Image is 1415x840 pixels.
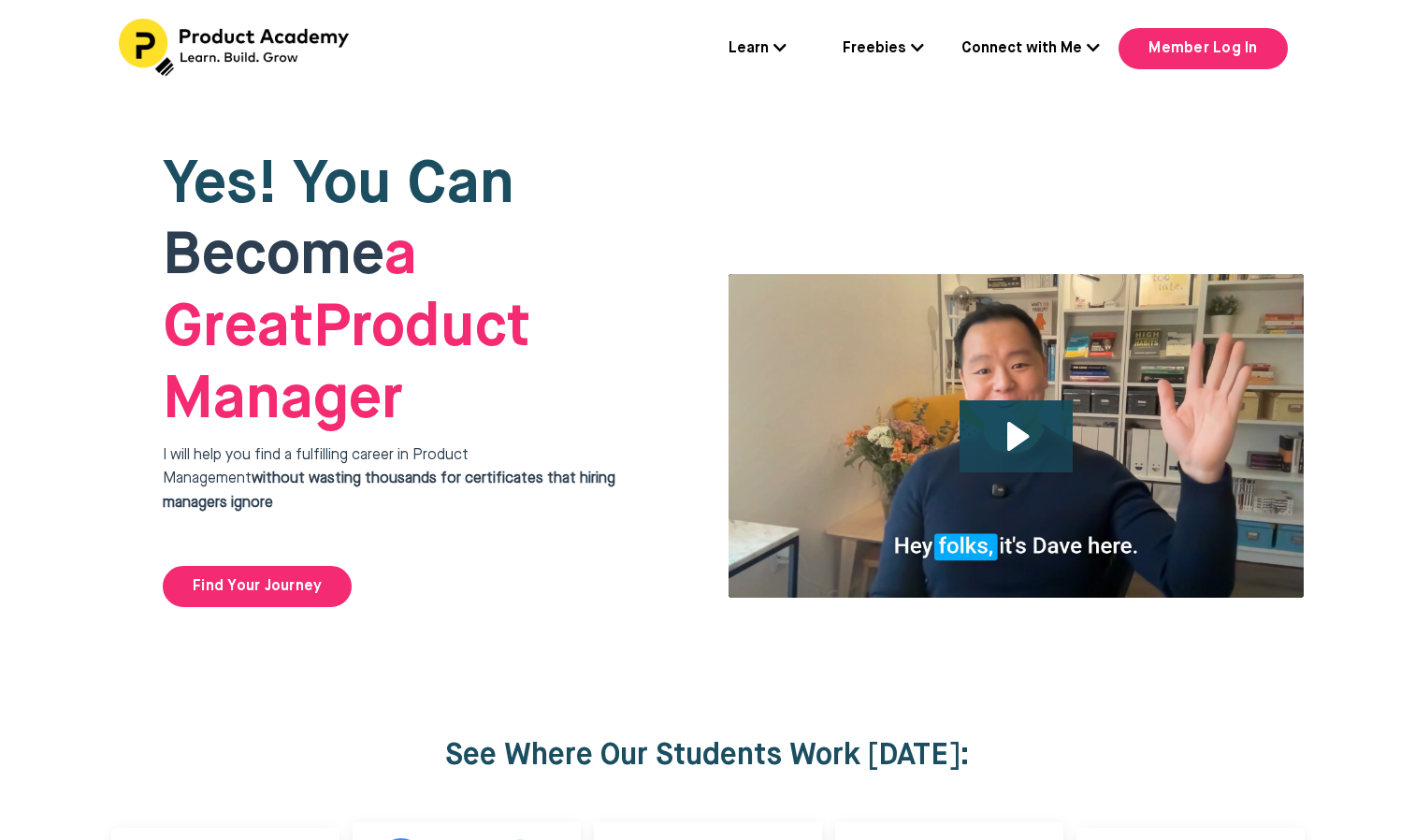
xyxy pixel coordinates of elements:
span: I will help you find a fulfilling career in Product Management [163,448,615,511]
span: Product Manager [163,226,530,430]
strong: without wasting thousands for certificates that hiring managers ignore [163,471,615,511]
a: Find Your Journey [163,566,352,607]
button: Play Video: file-uploads/sites/127338/video/4ffeae-3e1-a2cd-5ad6-eac528a42_Why_I_built_product_ac... [960,400,1073,472]
a: Learn [729,37,787,62]
span: Yes! You Can [163,155,514,215]
a: Freebies [843,37,924,62]
a: Member Log In [1119,28,1287,69]
span: Become [163,226,384,286]
a: Connect with Me [961,37,1100,62]
strong: a Great [163,226,417,358]
strong: See Where Our Students Work [DATE]: [445,741,970,771]
img: Header Logo [119,19,353,77]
